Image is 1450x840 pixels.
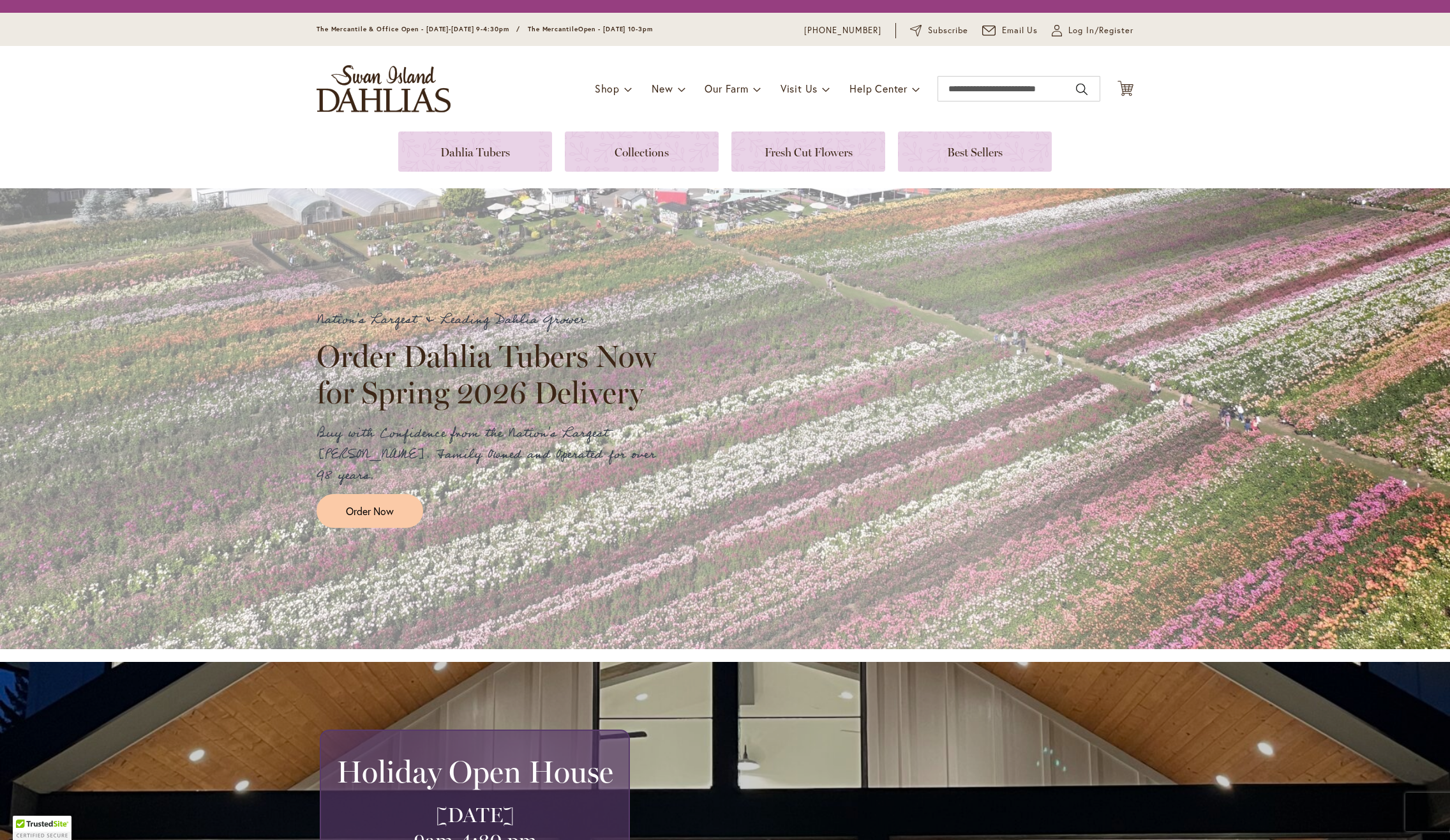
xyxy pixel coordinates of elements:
[1002,24,1038,37] span: Email Us
[804,24,881,37] a: [PHONE_NUMBER]
[705,82,748,95] span: Our Farm
[1052,24,1133,37] a: Log In/Register
[652,82,673,95] span: New
[317,423,668,486] p: Buy with Confidence from the Nation's Largest [PERSON_NAME]. Family Owned and Operated for over 9...
[928,24,968,37] span: Subscribe
[317,338,668,410] h2: Order Dahlia Tubers Now for Spring 2026 Delivery
[1068,24,1133,37] span: Log In/Register
[910,24,968,37] a: Subscribe
[317,310,668,331] p: Nation's Largest & Leading Dahlia Grower
[13,816,71,840] div: TrustedSite Certified
[346,504,394,518] span: Order Now
[982,24,1038,37] a: Email Us
[1076,79,1087,100] button: Search
[317,494,423,528] a: Order Now
[578,25,653,33] span: Open - [DATE] 10-3pm
[317,25,578,33] span: The Mercantile & Office Open - [DATE]-[DATE] 9-4:30pm / The Mercantile
[317,65,451,112] a: store logo
[336,754,613,790] h2: Holiday Open House
[595,82,620,95] span: Shop
[781,82,818,95] span: Visit Us
[849,82,908,95] span: Help Center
